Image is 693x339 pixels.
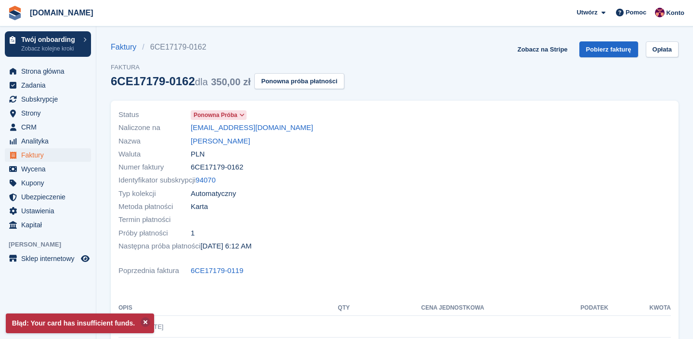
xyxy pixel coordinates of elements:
button: Ponowna próba płatności [254,73,344,89]
time: 2025-10-07 04:12:43 UTC [200,241,251,252]
div: 6CE17179-0162 [111,75,250,88]
span: 1 [191,228,195,239]
span: Numer faktury [118,162,191,173]
span: Ponowna próba [194,111,237,119]
span: Kapitał [21,218,79,232]
a: menu [5,92,91,106]
img: stora-icon-8386f47178a22dfd0bd8f6a31ec36ba5ce8667c1dd55bd0f319d3a0aa187defe.svg [8,6,22,20]
span: Kupony [21,176,79,190]
span: Analityka [21,134,79,148]
nav: breadcrumbs [111,41,344,53]
span: Utwórz [576,8,597,17]
a: menu [5,252,91,265]
a: menu [5,204,91,218]
a: menu [5,120,91,134]
a: [DOMAIN_NAME] [26,5,97,21]
span: Ustawienia [21,204,79,218]
a: Opłata [646,41,679,57]
a: Twój onboarding Zobacz kolejne kroki [5,31,91,57]
a: menu [5,162,91,176]
p: Błąd: Your card has insufficient funds. [6,313,154,333]
span: Waluta [118,149,191,160]
span: Identyfikator subskrypcji [118,175,196,186]
span: Metoda płatności [118,201,191,212]
a: menu [5,218,91,232]
span: Pomoc [626,8,646,17]
th: Podatek [484,300,608,316]
a: [PERSON_NAME] [191,136,250,147]
a: menu [5,176,91,190]
span: Naliczone na [118,122,191,133]
a: Pobierz fakturę [579,41,638,57]
span: Subskrypcje [21,92,79,106]
a: 94070 [196,175,216,186]
span: Następna próba płatności [118,241,200,252]
th: Cena jednostkowa [350,300,484,316]
span: Poprzednia faktura [118,265,191,276]
span: Termin płatności [118,214,191,225]
a: menu [5,148,91,162]
span: Konto [666,8,684,18]
a: Zobacz na Stripe [514,41,572,57]
span: Ubezpieczenie [21,190,79,204]
a: Ponowna próba [191,109,247,120]
span: Próby płatności [118,228,191,239]
a: menu [5,190,91,204]
span: Karta [191,201,208,212]
span: Sklep internetowy [21,252,79,265]
span: Typ kolekcji [118,188,191,199]
span: Status [118,109,191,120]
a: menu [5,134,91,148]
th: Kwota [608,300,671,316]
span: Wycena [21,162,79,176]
span: Nazwa [118,136,191,147]
span: [PERSON_NAME] [9,240,96,249]
p: Zobacz kolejne kroki [21,44,78,53]
span: CRM [21,120,79,134]
a: menu [5,65,91,78]
span: Faktura [111,63,344,72]
a: menu [5,78,91,92]
span: Automatyczny [191,188,236,199]
span: dla [195,77,208,87]
span: Strona główna [21,65,79,78]
a: Podgląd sklepu [79,253,91,264]
span: PLN [191,149,205,160]
span: Strony [21,106,79,120]
span: Faktury [21,148,79,162]
a: [EMAIL_ADDRESS][DOMAIN_NAME] [191,122,313,133]
span: Zadania [21,78,79,92]
span: 350,00 zł [211,77,250,87]
img: Mateusz Kacwin [655,8,665,17]
a: menu [5,106,91,120]
th: QTY [325,300,350,316]
span: 6CE17179-0162 [191,162,243,173]
th: Opis [118,300,325,316]
p: Twój onboarding [21,36,78,43]
a: 6CE17179-0119 [191,265,243,276]
a: Faktury [111,41,142,53]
